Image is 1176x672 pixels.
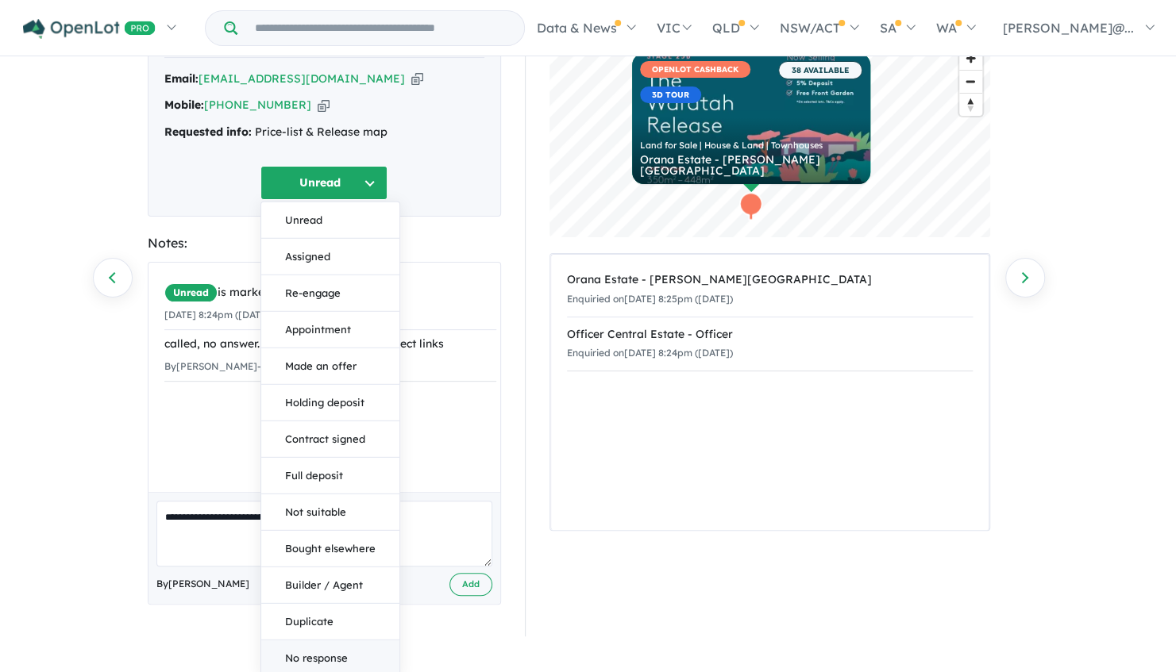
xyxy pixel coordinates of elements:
[640,61,750,78] span: OPENLOT CASHBACK
[738,192,762,221] div: Map marker
[164,283,218,302] span: Unread
[318,97,330,113] button: Copy
[23,19,156,39] img: Openlot PRO Logo White
[164,360,368,372] small: By [PERSON_NAME] - [DATE] 1:12pm ([DATE])
[261,458,399,494] button: Full deposit
[411,71,423,87] button: Copy
[261,494,399,531] button: Not suitable
[261,385,399,421] button: Holding deposit
[778,61,862,79] span: 38 AVAILABLE
[959,93,982,116] button: Reset bearing to north
[959,70,982,93] button: Zoom out
[156,576,249,592] span: By [PERSON_NAME]
[261,202,399,239] button: Unread
[449,573,492,596] button: Add
[164,125,252,139] strong: Requested info:
[260,166,388,200] button: Unread
[959,47,982,70] button: Zoom in
[164,71,199,86] strong: Email:
[567,325,973,344] div: Officer Central Estate - Officer
[164,98,204,112] strong: Mobile:
[640,86,701,103] span: 3D TOUR
[241,11,521,45] input: Try estate name, suburb, builder or developer
[164,123,484,142] div: Price-list & Release map
[640,154,862,176] div: Orana Estate - [PERSON_NAME][GEOGRAPHIC_DATA]
[164,309,273,321] small: [DATE] 8:24pm ([DATE])
[261,312,399,348] button: Appointment
[261,531,399,567] button: Bought elsewhere
[640,141,862,150] div: Land for Sale | House & Land | Townhouses
[261,348,399,385] button: Made an offer
[1003,20,1134,36] span: [PERSON_NAME]@...
[261,421,399,458] button: Contract signed
[959,71,982,93] span: Zoom out
[567,263,973,317] a: Orana Estate - [PERSON_NAME][GEOGRAPHIC_DATA]Enquiried on[DATE] 8:25pm ([DATE])
[261,567,399,604] button: Builder / Agent
[261,604,399,640] button: Duplicate
[959,94,982,116] span: Reset bearing to north
[148,232,501,254] div: Notes:
[204,98,311,112] a: [PHONE_NUMBER]
[567,271,973,290] div: Orana Estate - [PERSON_NAME][GEOGRAPHIC_DATA]
[261,239,399,275] button: Assigned
[567,317,973,372] a: Officer Central Estate - OfficerEnquiried on[DATE] 8:24pm ([DATE])
[199,71,405,86] a: [EMAIL_ADDRESS][DOMAIN_NAME]
[632,53,870,184] a: OPENLOT CASHBACK3D TOUR 38 AVAILABLE Land for Sale | House & Land | Townhouses Orana Estate - [PE...
[549,39,990,237] canvas: Map
[567,347,733,359] small: Enquiried on [DATE] 8:24pm ([DATE])
[164,335,496,354] div: called, no answer. left VM and text with project links
[261,275,399,312] button: Re-engage
[567,293,733,305] small: Enquiried on [DATE] 8:25pm ([DATE])
[164,283,496,302] div: is marked.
